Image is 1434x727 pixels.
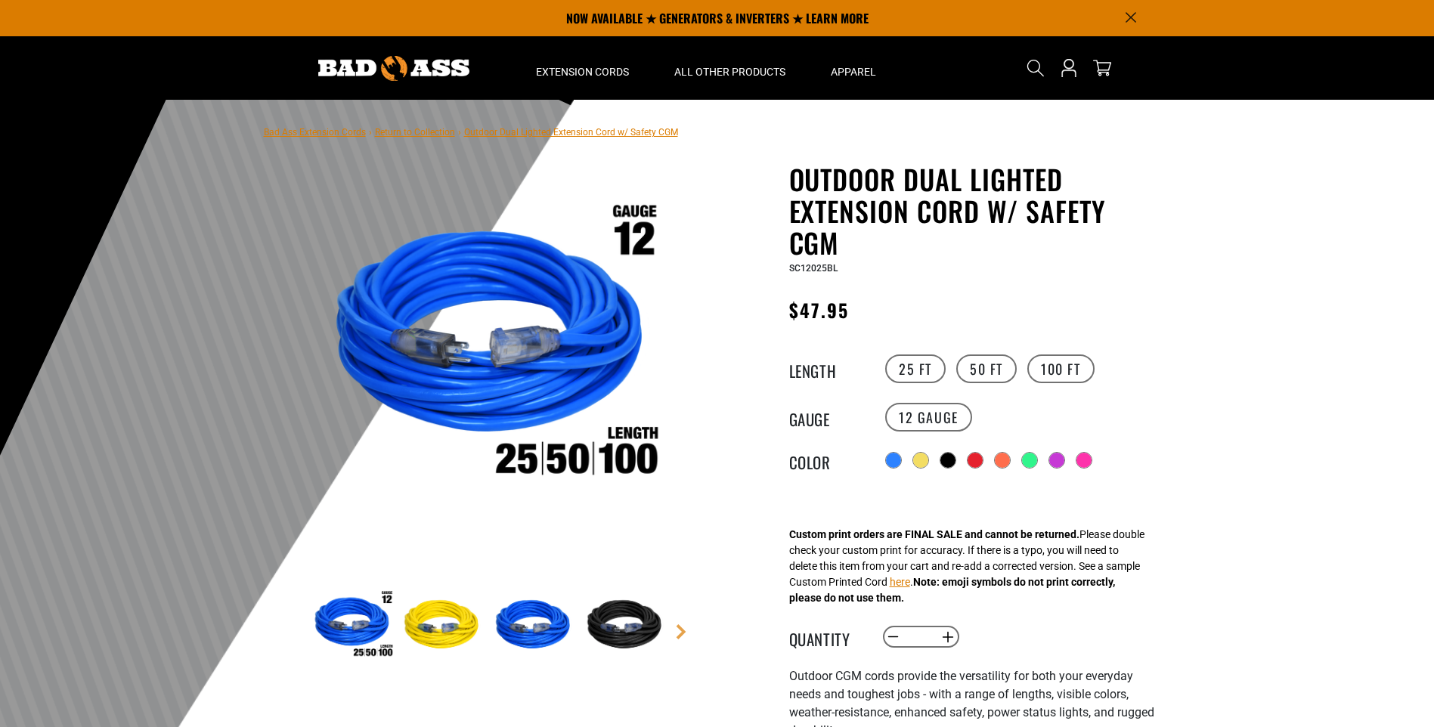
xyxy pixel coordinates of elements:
strong: Custom print orders are FINAL SALE and cannot be returned. [789,528,1079,540]
a: Next [674,624,689,639]
span: › [458,127,461,138]
span: SC12025BL [789,263,838,274]
nav: breadcrumbs [264,122,678,141]
legend: Length [789,359,865,379]
button: here [890,574,910,590]
label: 25 FT [885,354,946,383]
img: Black [583,582,671,670]
label: 12 Gauge [885,403,972,432]
summary: Search [1024,56,1048,80]
span: All Other Products [674,65,785,79]
h1: Outdoor Dual Lighted Extension Cord w/ Safety CGM [789,163,1160,258]
a: Bad Ass Extension Cords [264,127,366,138]
span: Extension Cords [536,65,629,79]
img: Blue [491,582,579,670]
summary: Extension Cords [513,36,652,100]
strong: Note: emoji symbols do not print correctly, please do not use them. [789,576,1115,604]
label: Quantity [789,627,865,647]
img: Yellow [400,582,488,670]
span: › [369,127,372,138]
img: Bad Ass Extension Cords [318,56,469,81]
legend: Color [789,450,865,470]
span: Apparel [831,65,876,79]
summary: Apparel [808,36,899,100]
div: Please double check your custom print for accuracy. If there is a typo, you will need to delete t... [789,527,1144,606]
label: 50 FT [956,354,1017,383]
a: Return to Collection [375,127,455,138]
legend: Gauge [789,407,865,427]
label: 100 FT [1027,354,1095,383]
summary: All Other Products [652,36,808,100]
span: $47.95 [789,296,849,323]
span: Outdoor Dual Lighted Extension Cord w/ Safety CGM [464,127,678,138]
